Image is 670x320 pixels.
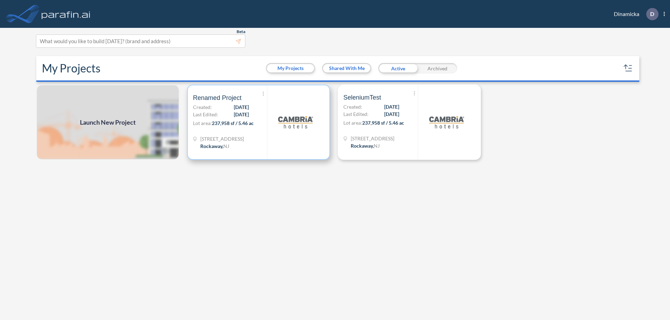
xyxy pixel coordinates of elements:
[200,135,244,142] span: 321 Mt Hope Ave
[193,103,212,111] span: Created:
[234,111,249,118] span: [DATE]
[36,85,179,160] a: Launch New Project
[362,120,404,126] span: 237,958 sf / 5.46 ac
[343,103,362,110] span: Created:
[351,143,374,149] span: Rockaway ,
[42,62,100,75] h2: My Projects
[200,142,229,150] div: Rockaway, NJ
[418,63,457,73] div: Archived
[650,11,654,17] p: D
[429,105,464,140] img: logo
[603,8,665,20] div: Dinamicka
[223,143,229,149] span: NJ
[384,110,399,118] span: [DATE]
[378,63,418,73] div: Active
[384,103,399,110] span: [DATE]
[36,85,179,160] img: add
[351,135,394,142] span: 321 Mt Hope Ave
[80,118,136,127] span: Launch New Project
[343,93,381,102] span: SeleniumTest
[623,63,634,74] button: sort
[343,120,362,126] span: Lot area:
[351,142,380,149] div: Rockaway, NJ
[267,64,314,72] button: My Projects
[343,110,368,118] span: Last Edited:
[193,94,241,102] span: Renamed Project
[193,120,212,126] span: Lot area:
[200,143,223,149] span: Rockaway ,
[212,120,254,126] span: 237,958 sf / 5.46 ac
[237,29,245,34] span: Beta
[374,143,380,149] span: NJ
[234,103,249,111] span: [DATE]
[193,111,218,118] span: Last Edited:
[40,7,92,21] img: logo
[323,64,370,72] button: Shared With Me
[278,105,313,140] img: logo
